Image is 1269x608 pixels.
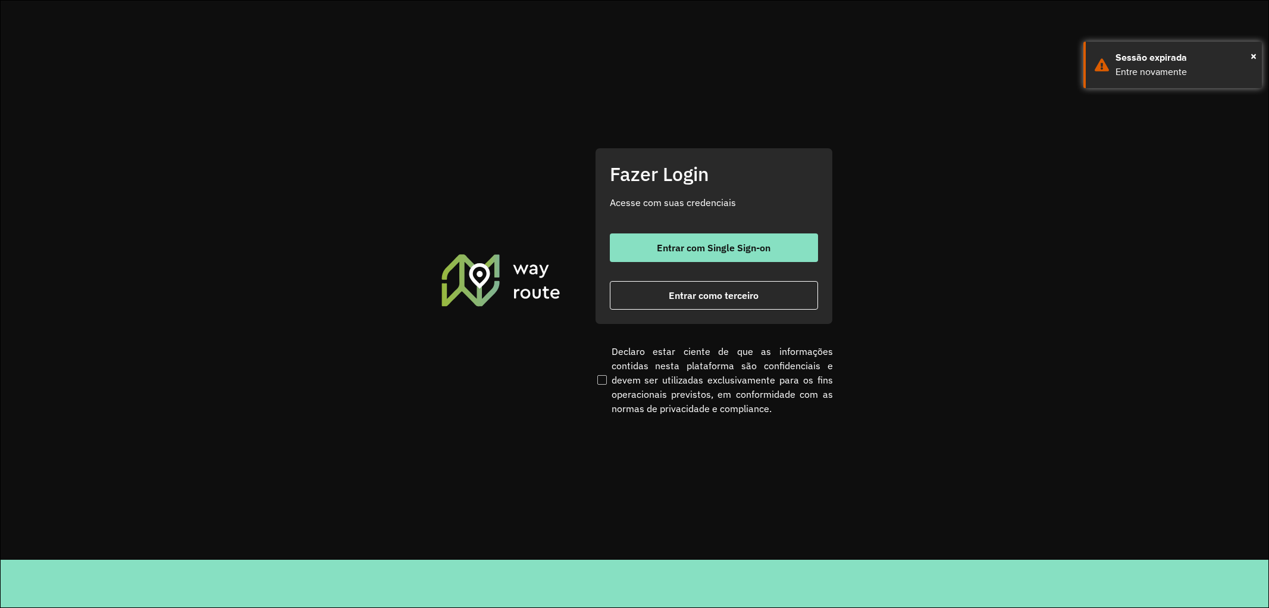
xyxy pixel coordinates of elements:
[1251,47,1257,65] span: ×
[610,233,818,262] button: button
[610,163,818,185] h2: Fazer Login
[610,195,818,210] p: Acesse com suas credenciais
[1116,65,1253,79] div: Entre novamente
[1116,51,1253,65] div: Sessão expirada
[595,344,833,416] label: Declaro estar ciente de que as informações contidas nesta plataforma são confidenciais e devem se...
[657,243,770,252] span: Entrar com Single Sign-on
[610,281,818,310] button: button
[440,252,562,307] img: Roteirizador AmbevTech
[1251,47,1257,65] button: Close
[669,291,759,300] span: Entrar como terceiro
